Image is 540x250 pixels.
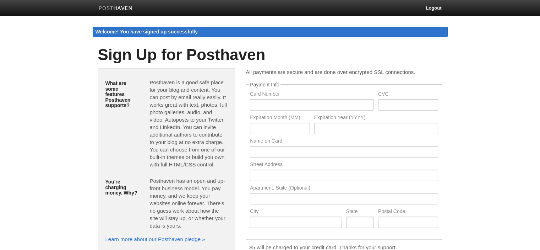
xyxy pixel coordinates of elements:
[378,209,438,216] label: Postal Code
[378,91,438,98] label: CVC
[250,209,342,216] label: City
[105,81,139,108] h5: What are some features Posthaven supports?
[93,27,448,37] div: Welcome! You have signed up successfully.
[250,185,438,192] label: Apartment, Suite (Optional)
[105,236,205,242] a: Learn more about our Posthaven pledge »
[149,177,228,229] p: Posthaven has an open and up-front business model. You pay money, and we keep your websites onlin...
[250,162,438,169] label: Street Address
[98,46,442,63] h1: Sign Up for Posthaven
[105,179,139,196] h5: You're charging money. Why?
[246,68,442,76] p: All payments are secure and are done over encrypted SSL connections.
[249,82,280,87] legend: Payment Info
[346,209,374,216] label: State
[149,79,228,168] p: Posthaven is a good safe place for your blog and content. You can post by email really easily. It...
[250,138,438,145] label: Name on Card
[250,91,374,98] label: Card Number
[99,6,132,11] img: Posthaven-bar
[314,115,438,122] label: Expiration Year (YYYY)
[250,115,310,122] label: Expiration Month (MM)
